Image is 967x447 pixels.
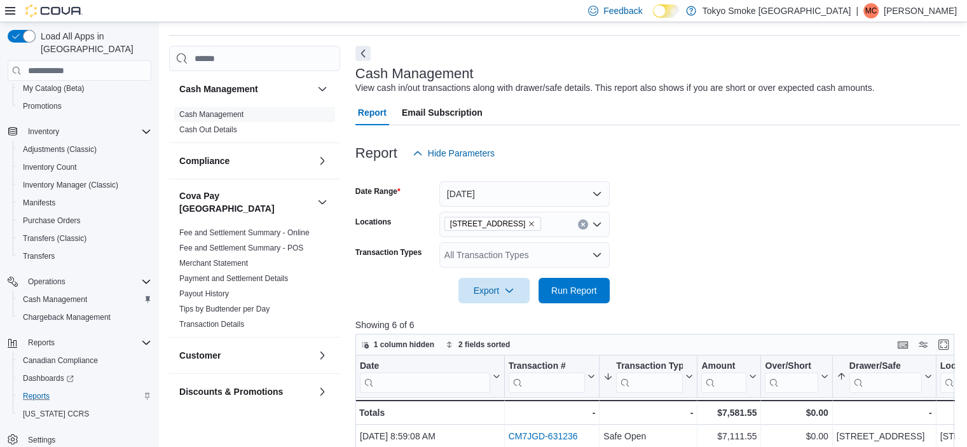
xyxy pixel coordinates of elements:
a: Cash Management [179,110,243,119]
span: Adjustments (Classic) [18,142,151,157]
h3: Cash Management [179,83,258,95]
span: Adjustments (Classic) [23,144,97,155]
span: My Catalog (Beta) [18,81,151,96]
span: Cash Out Details [179,125,237,135]
button: Adjustments (Classic) [13,141,156,158]
div: Milo Che [863,3,879,18]
div: Over/Short [765,361,818,373]
span: Transfers (Classic) [23,233,86,244]
button: Operations [3,273,156,291]
a: Adjustments (Classic) [18,142,102,157]
div: Amount [701,361,746,373]
input: Dark Mode [653,4,680,18]
a: Cash Management [18,292,92,307]
div: [STREET_ADDRESS] [837,429,932,444]
button: Compliance [179,155,312,167]
span: Merchant Statement [179,258,248,268]
h3: Compliance [179,155,230,167]
button: Over/Short [765,361,828,393]
div: Date [360,361,490,373]
button: Run Report [538,278,610,303]
button: Transaction Type [603,361,693,393]
span: My Catalog (Beta) [23,83,85,93]
span: Run Report [551,284,597,297]
button: Operations [23,274,71,289]
span: 94 Cumberland St [444,217,542,231]
p: Showing 6 of 6 [355,319,961,331]
span: Feedback [603,4,642,17]
a: Payout History [179,289,229,298]
span: Cash Management [23,294,87,305]
h3: Report [355,146,397,161]
a: Payment and Settlement Details [179,274,288,283]
span: Chargeback Management [18,310,151,325]
span: Reports [18,389,151,404]
a: Fee and Settlement Summary - Online [179,228,310,237]
span: Load All Apps in [GEOGRAPHIC_DATA] [36,30,151,55]
span: Operations [23,274,151,289]
span: Transfers [18,249,151,264]
a: Promotions [18,99,67,114]
button: Next [355,46,371,61]
a: My Catalog (Beta) [18,81,90,96]
div: Date [360,361,490,393]
a: Transfers (Classic) [18,231,92,246]
div: Amount [701,361,746,393]
button: Inventory Manager (Classic) [13,176,156,194]
span: 2 fields sorted [458,340,510,350]
span: Washington CCRS [18,406,151,422]
span: Transaction Details [179,319,244,329]
span: Purchase Orders [23,216,81,226]
a: Transfers [18,249,60,264]
button: Hide Parameters [408,141,500,166]
span: Dashboards [23,373,74,383]
a: Cash Out Details [179,125,237,134]
a: Canadian Compliance [18,353,103,368]
a: Merchant Statement [179,259,248,268]
a: Reports [18,389,55,404]
span: Tips by Budtender per Day [179,304,270,314]
button: Display options [916,337,931,352]
label: Transaction Types [355,247,422,258]
div: Transaction # URL [508,361,585,393]
p: | [856,3,858,18]
button: Reports [13,387,156,405]
span: Inventory Count [18,160,151,175]
span: Cash Management [179,109,243,120]
h3: Cova Pay [GEOGRAPHIC_DATA] [179,189,312,215]
p: [PERSON_NAME] [884,3,957,18]
div: - [508,405,595,420]
h3: Discounts & Promotions [179,385,283,398]
span: [US_STATE] CCRS [23,409,89,419]
span: Dashboards [18,371,151,386]
a: Inventory Manager (Classic) [18,177,123,193]
h3: Cash Management [355,66,474,81]
div: Transaction Type [616,361,683,393]
button: Purchase Orders [13,212,156,230]
a: Transaction Details [179,320,244,329]
span: Payment and Settlement Details [179,273,288,284]
a: Purchase Orders [18,213,86,228]
button: Customer [315,348,330,363]
button: Promotions [13,97,156,115]
button: Discounts & Promotions [315,384,330,399]
img: Cova [25,4,83,17]
span: Transfers (Classic) [18,231,151,246]
button: 1 column hidden [356,337,439,352]
a: Chargeback Management [18,310,116,325]
button: Inventory Count [13,158,156,176]
span: Export [466,278,522,303]
div: Over/Short [765,361,818,393]
label: Date Range [355,186,401,196]
div: - [603,405,693,420]
span: [STREET_ADDRESS] [450,217,526,230]
label: Locations [355,217,392,227]
button: Cash Management [315,81,330,97]
span: Canadian Compliance [18,353,151,368]
div: Drawer/Safe [849,361,922,393]
button: Export [458,278,530,303]
button: Canadian Compliance [13,352,156,369]
button: Open list of options [592,219,602,230]
a: Dashboards [18,371,79,386]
